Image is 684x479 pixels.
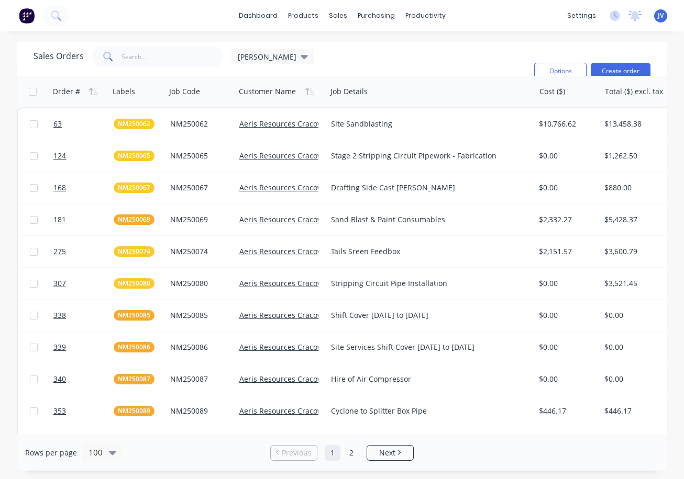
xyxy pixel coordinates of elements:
div: NM250085 [170,310,228,321]
div: $0.00 [539,310,593,321]
div: $0.00 [539,151,593,161]
span: NM250086 [118,342,150,352]
span: Rows per page [25,448,77,458]
span: 275 [53,246,66,257]
span: NM250080 [118,278,150,289]
span: 124 [53,151,66,161]
button: NM250085 [114,310,155,321]
a: 375 [53,427,114,459]
span: 338 [53,310,66,321]
ul: Pagination [266,445,418,461]
a: Page 1 is your current page [325,445,340,461]
div: Hire of Air Compressor [331,374,521,384]
span: NM250085 [118,310,150,321]
a: 168 [53,172,114,203]
div: Total ($) excl. tax [605,86,663,97]
div: NM250065 [170,151,228,161]
a: 307 [53,268,114,299]
a: 353 [53,395,114,427]
div: $2,332.27 [539,214,593,225]
div: $10,766.62 [539,119,593,129]
span: NM250087 [118,374,150,384]
a: 338 [53,300,114,331]
div: Drafting Side Cast [PERSON_NAME] [331,183,521,193]
a: 340 [53,363,114,395]
button: NM250069 [114,214,155,225]
a: Next page [367,448,413,458]
a: 124 [53,140,114,172]
a: 63 [53,108,114,140]
h1: Sales Orders [34,51,84,61]
button: NM250086 [114,342,155,352]
span: Previous [282,448,312,458]
button: Create order [591,63,650,79]
div: NM250086 [170,342,228,352]
div: sales [324,8,352,24]
span: Next [379,448,395,458]
div: NM250069 [170,214,228,225]
img: Factory [19,8,35,24]
span: 181 [53,214,66,225]
button: NM250065 [114,151,155,161]
a: Aeris Resources Cracow Operations [239,342,365,352]
a: dashboard [234,8,283,24]
div: purchasing [352,8,400,24]
a: Aeris Resources Cracow Operations [239,183,365,192]
button: NM250089 [114,406,155,416]
div: Cost ($) [539,86,565,97]
div: Site Services Shift Cover [DATE] to [DATE] [331,342,521,352]
span: 339 [53,342,66,352]
input: Search... [122,46,224,67]
span: 353 [53,406,66,416]
span: 340 [53,374,66,384]
div: NM250087 [170,374,228,384]
div: Stage 2 Stripping Circuit Pipework - Fabrication [331,151,521,161]
a: Aeris Resources Cracow Operations [239,278,365,288]
div: NM250067 [170,183,228,193]
span: JV [658,11,664,20]
a: 339 [53,332,114,363]
button: NM250067 [114,183,155,193]
div: Labels [113,86,135,97]
a: Aeris Resources Cracow Operations [239,119,365,129]
div: productivity [400,8,451,24]
span: NM250069 [118,214,150,225]
div: NM250074 [170,246,228,257]
a: Previous page [271,448,317,458]
span: 307 [53,278,66,289]
button: NM250062 [114,119,155,129]
button: Options [534,63,587,79]
div: $0.00 [539,374,593,384]
div: Tails Sreen Feedbox [331,246,521,257]
a: Aeris Resources Cracow Operations [239,214,365,224]
div: Order # [52,86,80,97]
span: 168 [53,183,66,193]
span: 63 [53,119,62,129]
span: NM250065 [118,151,150,161]
a: Aeris Resources Cracow Operations [239,151,365,161]
a: Aeris Resources Cracow Operations [239,310,365,320]
div: Job Details [330,86,368,97]
div: NM250062 [170,119,228,129]
span: [PERSON_NAME] [238,51,296,62]
a: 275 [53,236,114,267]
div: Cyclone to Splitter Box Pipe [331,406,521,416]
div: $0.00 [539,342,593,352]
a: Aeris Resources Cracow Operations [239,374,365,384]
div: $446.17 [539,406,593,416]
a: Aeris Resources Cracow Operations [239,406,365,416]
div: settings [562,8,601,24]
button: NM250074 [114,246,155,257]
div: $0.00 [539,183,593,193]
div: Customer Name [239,86,296,97]
span: NM250074 [118,246,150,257]
div: Job Code [169,86,200,97]
a: 181 [53,204,114,235]
div: Site Sandblasting [331,119,521,129]
button: NM250087 [114,374,155,384]
span: NM250089 [118,406,150,416]
button: NM250080 [114,278,155,289]
a: Aeris Resources Cracow Operations [239,246,365,256]
span: NM250067 [118,183,150,193]
div: NM250089 [170,406,228,416]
